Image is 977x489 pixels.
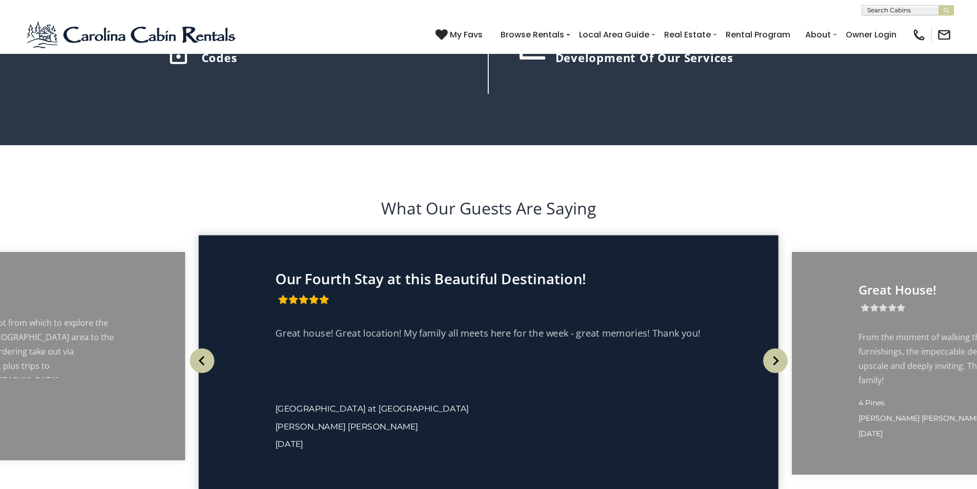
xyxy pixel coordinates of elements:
img: Blue-2.png [26,19,238,50]
button: Previous [185,338,218,384]
a: About [800,26,836,44]
span: 4 Pines [859,398,885,407]
h2: What Our Guests Are Saying [26,197,951,220]
a: My Favs [435,28,485,42]
a: [GEOGRAPHIC_DATA] at [GEOGRAPHIC_DATA] [275,403,469,414]
button: Next [759,338,792,384]
span: [PERSON_NAME] [859,414,920,423]
span: [DATE] [275,439,303,449]
a: Real Estate [659,26,716,44]
a: Owner Login [841,26,902,44]
p: Great house! Great location! My family all meets here for the week - great memories! Thank you! [275,325,702,341]
a: Local Area Guide [574,26,654,44]
span: [PERSON_NAME] [275,421,346,432]
h5: Easy check-in process with Smart Lock codes [202,41,462,63]
span: [PERSON_NAME] [348,421,418,432]
h5: Quality feedback loop driving the development of our services [555,41,812,63]
img: phone-regular-black.png [912,28,926,42]
span: [DATE] [859,429,883,438]
a: Rental Program [721,26,795,44]
a: Browse Rentals [495,26,569,44]
p: Our Fourth Stay at this Beautiful Destination! [275,270,702,287]
img: mail-regular-black.png [937,28,951,42]
span: My Favs [450,28,483,41]
img: arrow [190,348,214,373]
img: arrow [763,348,788,373]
